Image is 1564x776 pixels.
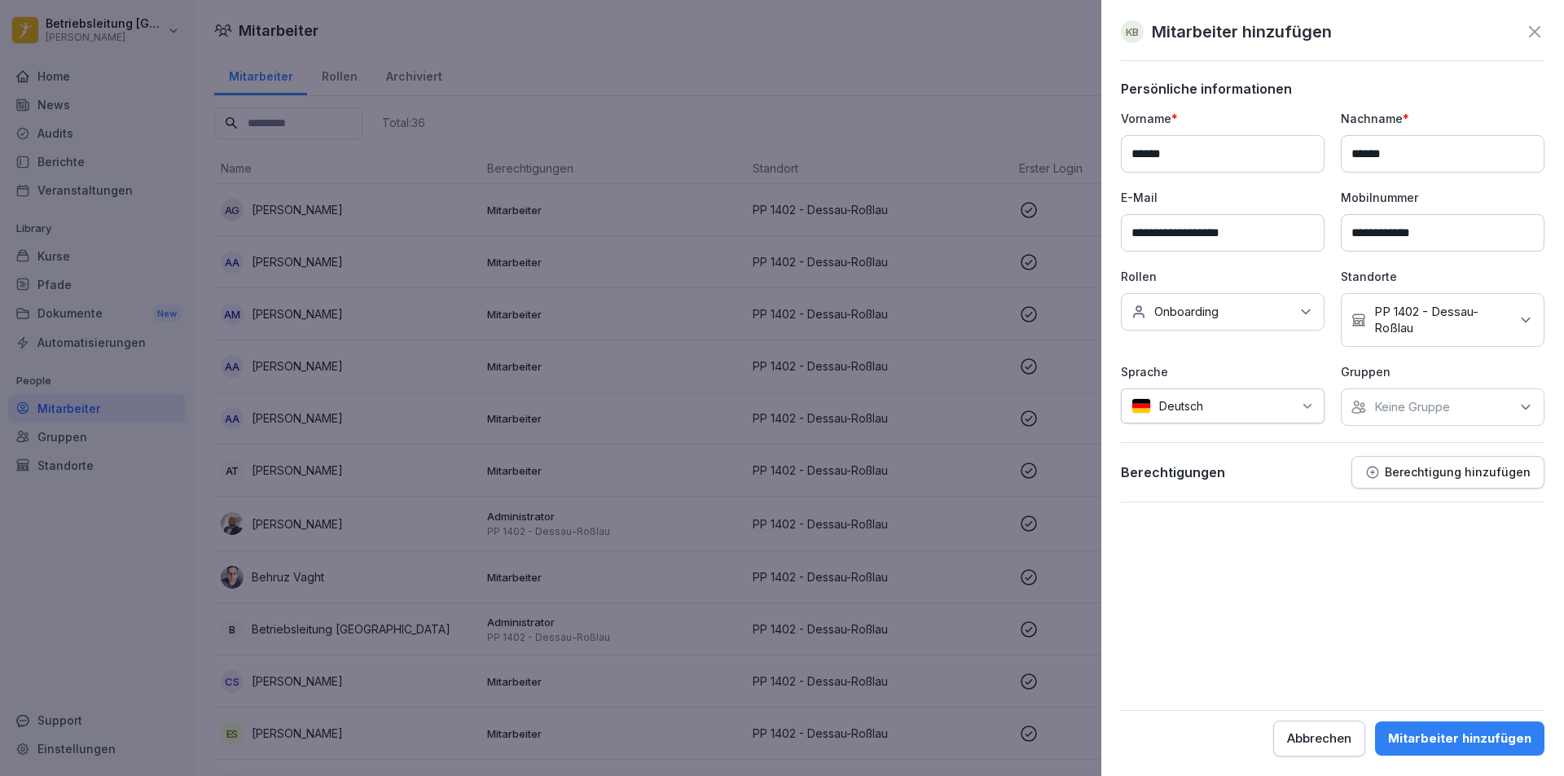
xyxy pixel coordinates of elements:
p: PP 1402 - Dessau-Roßlau [1374,304,1509,336]
p: Vorname [1121,110,1325,127]
div: Abbrechen [1287,730,1351,748]
p: Sprache [1121,363,1325,380]
div: KB [1121,20,1144,43]
p: Onboarding [1154,304,1219,320]
p: Berechtigungen [1121,464,1225,480]
p: Berechtigung hinzufügen [1385,466,1531,479]
p: Mobilnummer [1341,189,1544,206]
p: Rollen [1121,268,1325,285]
button: Berechtigung hinzufügen [1351,456,1544,489]
p: Persönliche informationen [1121,81,1544,97]
p: Gruppen [1341,363,1544,380]
p: Mitarbeiter hinzufügen [1152,20,1332,44]
button: Mitarbeiter hinzufügen [1375,721,1544,756]
p: Nachname [1341,110,1544,127]
div: Mitarbeiter hinzufügen [1388,730,1531,748]
p: Standorte [1341,268,1544,285]
p: Keine Gruppe [1374,399,1450,415]
button: Abbrechen [1273,721,1365,756]
div: Deutsch [1121,388,1325,423]
p: E-Mail [1121,189,1325,206]
img: de.svg [1131,398,1151,414]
